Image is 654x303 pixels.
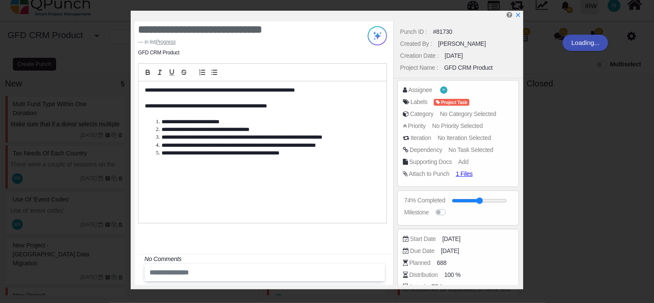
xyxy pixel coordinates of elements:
[138,49,179,56] li: GFD CRM Product
[507,12,512,18] i: Edit Punch
[515,12,521,18] svg: x
[563,35,608,51] div: Loading...
[144,255,181,262] i: No Comments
